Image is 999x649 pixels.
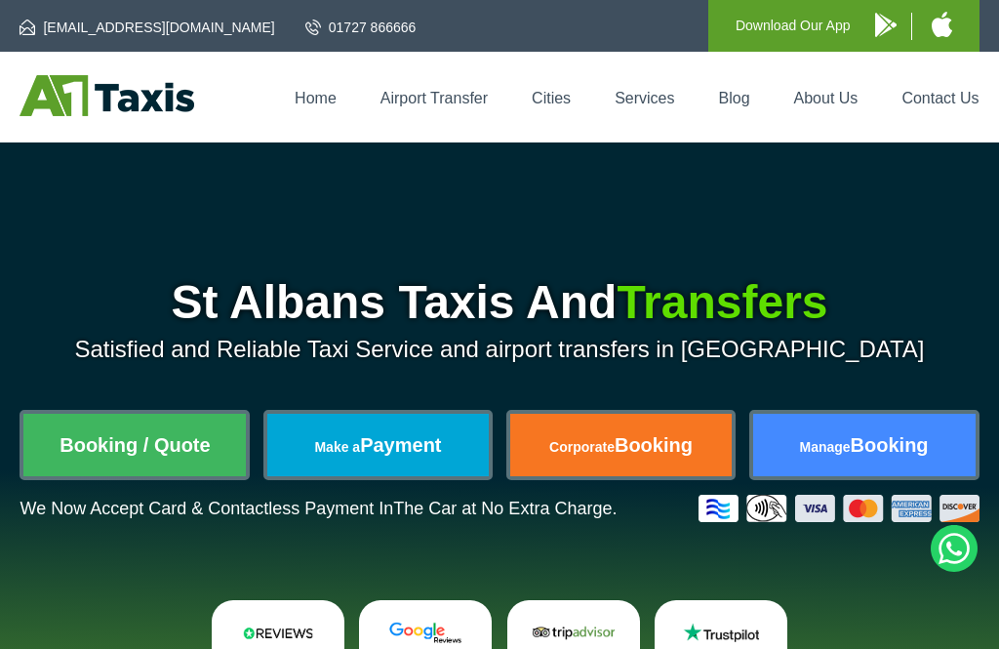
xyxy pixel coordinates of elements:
a: Services [615,90,674,106]
p: Satisfied and Reliable Taxi Service and airport transfers in [GEOGRAPHIC_DATA] [20,336,979,363]
img: A1 Taxis St Albans LTD [20,75,194,116]
img: A1 Taxis Android App [875,13,897,37]
a: 01727 866666 [305,18,417,37]
img: Credit And Debit Cards [699,495,979,522]
a: Home [295,90,337,106]
a: About Us [794,90,859,106]
a: Airport Transfer [380,90,488,106]
a: [EMAIL_ADDRESS][DOMAIN_NAME] [20,18,274,37]
span: Corporate [549,439,615,455]
img: Tripadvisor [529,622,619,644]
img: Reviews.io [233,622,323,644]
a: CorporateBooking [510,414,733,476]
span: Manage [799,439,850,455]
p: Download Our App [736,14,851,38]
a: Contact Us [901,90,979,106]
a: Make aPayment [267,414,490,476]
p: We Now Accept Card & Contactless Payment In [20,499,617,519]
span: The Car at No Extra Charge. [393,499,617,518]
img: Google [380,622,470,644]
h1: St Albans Taxis And [20,279,979,326]
span: Make a [314,439,360,455]
a: Booking / Quote [23,414,246,476]
a: Blog [719,90,750,106]
a: ManageBooking [753,414,976,476]
a: Cities [532,90,571,106]
span: Transfers [617,276,827,328]
img: Trustpilot [676,622,766,644]
img: A1 Taxis iPhone App [932,12,952,37]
